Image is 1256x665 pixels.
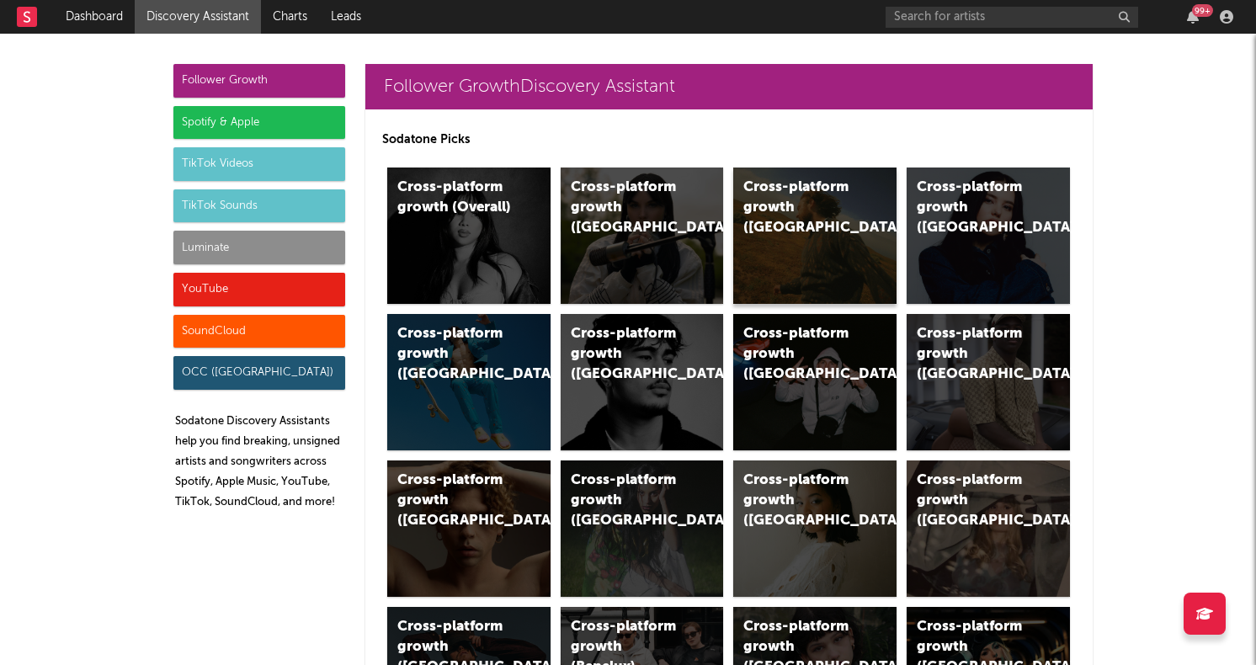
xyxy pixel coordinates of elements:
a: Cross-platform growth ([GEOGRAPHIC_DATA]/GSA) [733,314,897,450]
div: Cross-platform growth ([GEOGRAPHIC_DATA]) [571,178,685,238]
div: 99 + [1192,4,1213,17]
a: Cross-platform growth ([GEOGRAPHIC_DATA]) [387,314,551,450]
div: Luminate [173,231,345,264]
div: TikTok Videos [173,147,345,181]
button: 99+ [1187,10,1199,24]
div: Cross-platform growth (Overall) [397,178,512,218]
div: Cross-platform growth ([GEOGRAPHIC_DATA]) [743,471,858,531]
div: OCC ([GEOGRAPHIC_DATA]) [173,356,345,390]
a: Cross-platform growth ([GEOGRAPHIC_DATA]) [907,168,1070,304]
p: Sodatone Discovery Assistants help you find breaking, unsigned artists and songwriters across Spo... [175,412,345,513]
a: Cross-platform growth (Overall) [387,168,551,304]
div: Cross-platform growth ([GEOGRAPHIC_DATA]) [917,324,1031,385]
div: Cross-platform growth ([GEOGRAPHIC_DATA]) [397,324,512,385]
div: Cross-platform growth ([GEOGRAPHIC_DATA]) [571,471,685,531]
a: Cross-platform growth ([GEOGRAPHIC_DATA]) [907,460,1070,597]
a: Cross-platform growth ([GEOGRAPHIC_DATA]) [733,168,897,304]
div: Cross-platform growth ([GEOGRAPHIC_DATA]) [917,178,1031,238]
input: Search for artists [886,7,1138,28]
div: Cross-platform growth ([GEOGRAPHIC_DATA]/GSA) [743,324,858,385]
a: Cross-platform growth ([GEOGRAPHIC_DATA]) [387,460,551,597]
div: SoundCloud [173,315,345,348]
a: Cross-platform growth ([GEOGRAPHIC_DATA]) [561,460,724,597]
div: Cross-platform growth ([GEOGRAPHIC_DATA]) [917,471,1031,531]
div: TikTok Sounds [173,189,345,223]
a: Cross-platform growth ([GEOGRAPHIC_DATA]) [561,168,724,304]
a: Follower GrowthDiscovery Assistant [365,64,1093,109]
a: Cross-platform growth ([GEOGRAPHIC_DATA]) [561,314,724,450]
div: Cross-platform growth ([GEOGRAPHIC_DATA]) [571,324,685,385]
div: Follower Growth [173,64,345,98]
p: Sodatone Picks [382,130,1076,150]
div: Cross-platform growth ([GEOGRAPHIC_DATA]) [743,178,858,238]
div: Spotify & Apple [173,106,345,140]
a: Cross-platform growth ([GEOGRAPHIC_DATA]) [907,314,1070,450]
a: Cross-platform growth ([GEOGRAPHIC_DATA]) [733,460,897,597]
div: Cross-platform growth ([GEOGRAPHIC_DATA]) [397,471,512,531]
div: YouTube [173,273,345,306]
